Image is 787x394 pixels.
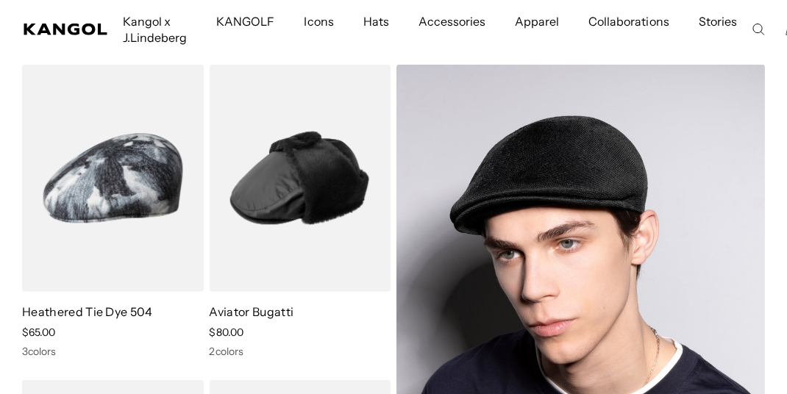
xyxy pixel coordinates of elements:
img: Heathered Tie Dye 504 [22,65,204,292]
a: Heathered Tie Dye 504 [22,304,153,319]
a: Kangol [24,24,108,35]
div: 2 colors [210,345,391,358]
span: $80.00 [210,326,243,339]
summary: Search here [752,23,765,36]
span: $65.00 [22,326,55,339]
a: Aviator Bugatti [210,304,294,319]
div: 3 colors [22,345,204,358]
img: Aviator Bugatti [210,65,391,292]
